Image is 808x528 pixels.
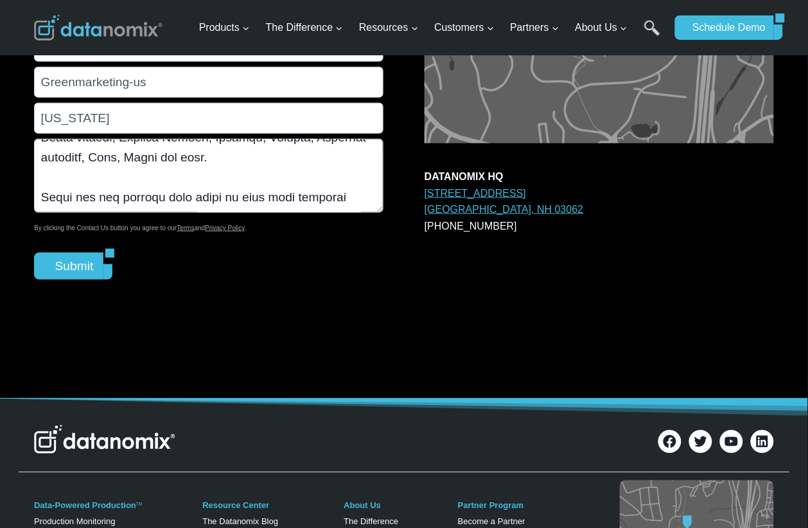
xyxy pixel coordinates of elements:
p: [PHONE_NUMBER] [425,168,774,234]
a: Terms [177,224,194,232]
span: About Us [575,19,628,36]
span: Resources [359,19,418,36]
span: Customers [434,19,494,36]
a: The Difference [344,517,398,527]
a: TM [136,502,142,507]
a: Search [644,20,660,49]
input: Company [34,67,383,98]
a: [STREET_ADDRESS][GEOGRAPHIC_DATA], NH 03062 [425,188,583,215]
span: Products [199,19,250,36]
a: Data-Powered Production [34,501,136,511]
a: Become a Partner [458,517,525,527]
a: Resource Center [202,501,269,511]
a: Partner Program [458,501,524,511]
p: By clicking the Contact Us button you agree to our and . [34,223,383,233]
a: Schedule Demo [675,15,774,40]
strong: DATANOMIX HQ [425,171,504,182]
nav: Primary Navigation [194,7,669,49]
span: Partners [510,19,559,36]
span: The Difference [266,19,344,36]
img: Datanomix [34,15,162,41]
input: State [34,103,383,134]
input: Submit [34,253,103,280]
a: About Us [344,501,381,511]
a: The Datanomix Blog [202,517,278,527]
img: Datanomix Logo [34,425,175,453]
a: Privacy Policy [205,224,245,232]
a: Production Monitoring [34,517,115,527]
